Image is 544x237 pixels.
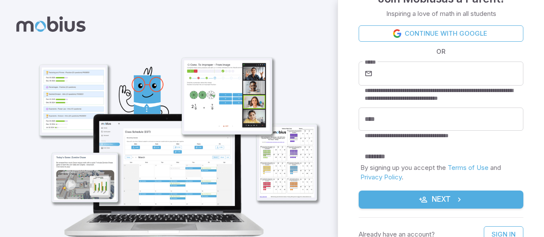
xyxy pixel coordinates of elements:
a: Privacy Policy [360,173,402,181]
p: Inspiring a love of math in all students [386,9,496,18]
p: By signing up you accept the and . [360,163,522,182]
a: Continue with Google [359,25,523,42]
span: OR [434,47,448,56]
a: Terms of Use [448,163,489,172]
button: Next [359,191,523,209]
